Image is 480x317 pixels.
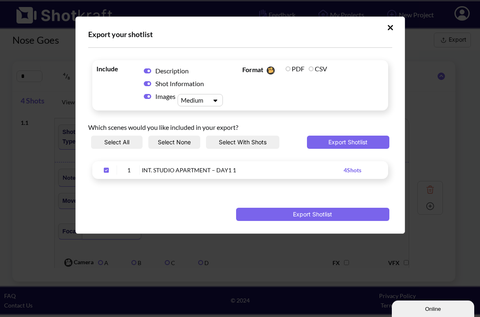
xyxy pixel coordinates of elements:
[88,29,392,39] div: Export your shotlist
[88,115,392,136] div: Which scenes would you like included in your export?
[155,80,204,87] span: Shot Information
[344,167,361,174] span: 4 Shots
[155,67,189,75] span: Description
[309,65,327,73] label: CSV
[148,136,200,149] button: Select None
[265,64,276,77] img: Camera Icon
[236,208,389,221] button: Export Shotlist
[119,165,140,175] div: 1
[286,65,304,73] label: PDF
[307,136,389,149] button: Export Shotlist
[242,64,283,77] span: Format
[206,136,279,149] button: Select With Shots
[392,299,476,317] iframe: chat widget
[75,16,405,234] div: Upload Script
[91,136,143,149] button: Select All
[142,165,344,175] div: INT. STUDIO APARTMENT – DAY1 1
[155,92,178,101] span: Images
[96,64,138,73] span: Include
